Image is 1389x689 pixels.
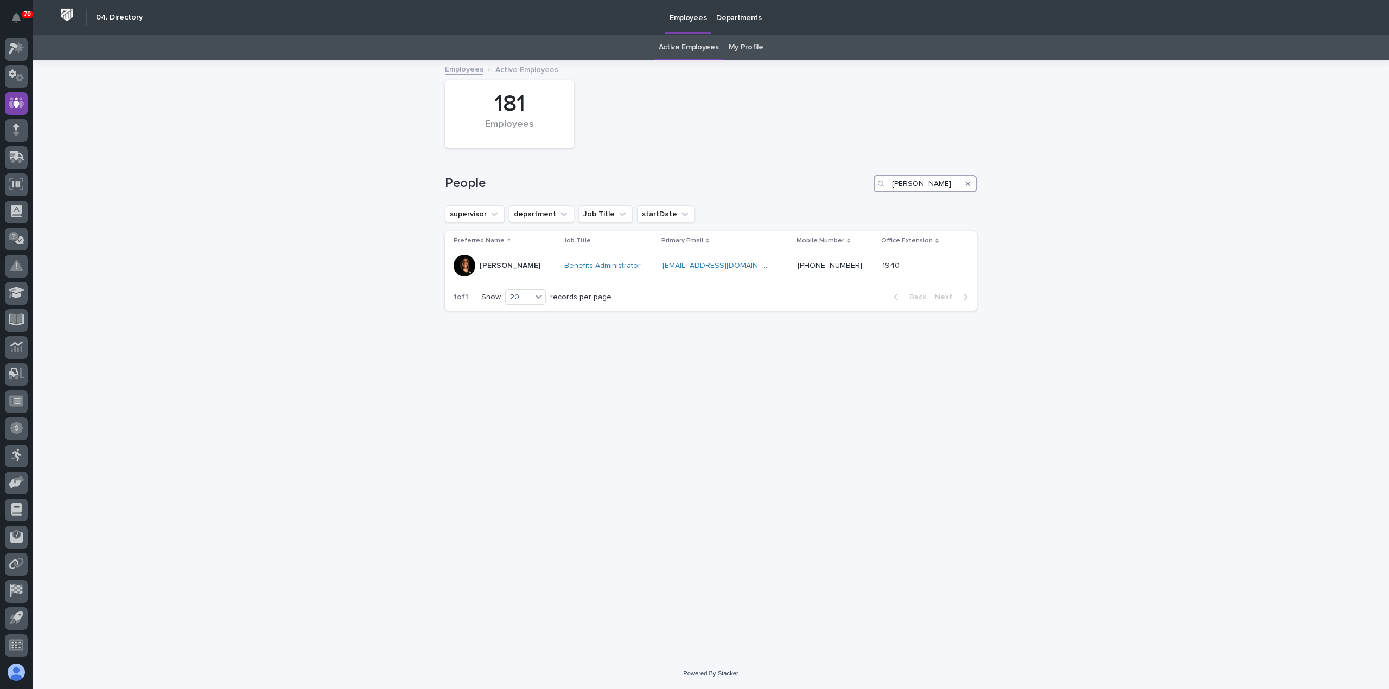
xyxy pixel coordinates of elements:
[797,235,844,247] p: Mobile Number
[57,5,77,25] img: Workspace Logo
[96,13,143,22] h2: 04. Directory
[481,293,501,302] p: Show
[495,63,558,75] p: Active Employees
[881,235,933,247] p: Office Extension
[659,35,719,60] a: Active Employees
[14,13,28,30] div: Notifications70
[798,262,862,269] a: [PHONE_NUMBER]
[509,205,574,223] button: department
[445,176,869,191] h1: People
[5,7,28,29] button: Notifications
[931,292,977,302] button: Next
[445,250,977,281] tr: [PERSON_NAME]Benefits Administrator [EMAIL_ADDRESS][DOMAIN_NAME] [PHONE_NUMBER]19401940
[550,293,611,302] p: records per page
[903,293,926,301] span: Back
[5,661,28,684] button: users-avatar
[935,293,959,301] span: Next
[24,10,31,18] p: 70
[445,62,483,75] a: Employees
[729,35,763,60] a: My Profile
[885,292,931,302] button: Back
[874,175,977,192] input: Search
[564,261,641,271] a: Benefits Administrator
[578,205,633,223] button: Job Title
[445,284,477,311] p: 1 of 1
[463,91,556,118] div: 181
[683,670,738,677] a: Powered By Stacker
[637,205,695,223] button: startDate
[463,119,556,141] div: Employees
[506,292,532,303] div: 20
[445,205,505,223] button: supervisor
[480,261,540,271] p: [PERSON_NAME]
[563,235,591,247] p: Job Title
[454,235,505,247] p: Preferred Name
[661,235,703,247] p: Primary Email
[882,259,902,271] p: 1940
[662,262,785,269] a: [EMAIL_ADDRESS][DOMAIN_NAME]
